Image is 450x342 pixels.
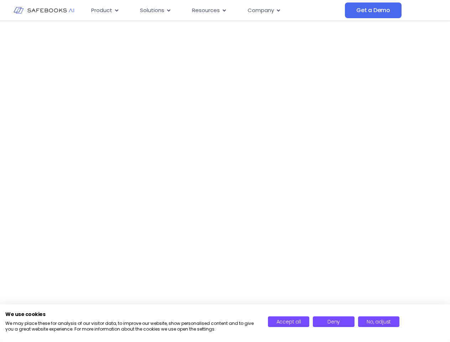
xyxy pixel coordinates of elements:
[268,316,310,327] button: Accept all cookies
[276,318,301,325] span: Accept all
[358,316,400,327] button: Adjust cookie preferences
[86,4,345,17] nav: Menu
[248,6,274,15] span: Company
[140,6,164,15] span: Solutions
[5,320,257,332] p: We may place these for analysis of our visitor data, to improve our website, show personalised co...
[5,311,257,317] h2: We use cookies
[86,4,345,17] div: Menu Toggle
[356,7,390,14] span: Get a Demo
[367,318,391,325] span: No, adjust
[327,318,340,325] span: Deny
[192,6,220,15] span: Resources
[345,2,402,18] a: Get a Demo
[91,6,112,15] span: Product
[313,316,355,327] button: Deny all cookies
